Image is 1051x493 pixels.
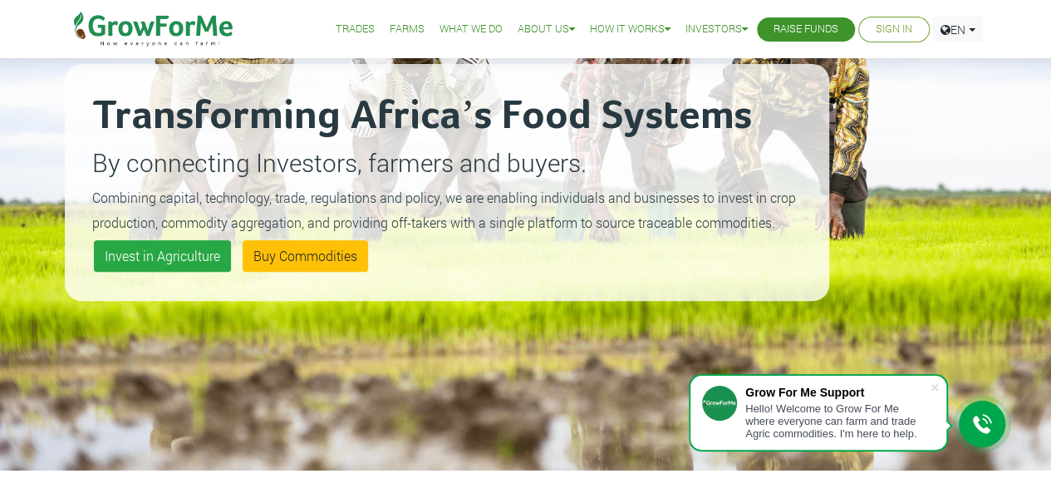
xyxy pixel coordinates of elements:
a: Sign In [876,21,912,38]
a: Invest in Agriculture [94,240,231,272]
a: Trades [336,21,375,38]
a: Investors [685,21,748,38]
small: Combining capital, technology, trade, regulations and policy, we are enabling individuals and bus... [92,189,796,231]
div: Hello! Welcome to Grow For Me where everyone can farm and trade Agric commodities. I'm here to help. [745,402,930,440]
a: About Us [518,21,575,38]
a: What We Do [440,21,503,38]
a: How it Works [590,21,670,38]
a: Buy Commodities [243,240,368,272]
div: Grow For Me Support [745,386,930,399]
p: By connecting Investors, farmers and buyers. [92,144,802,181]
a: EN [933,17,983,42]
a: Farms [390,21,425,38]
h2: Transforming Africa’s Food Systems [92,91,802,141]
a: Raise Funds [774,21,838,38]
